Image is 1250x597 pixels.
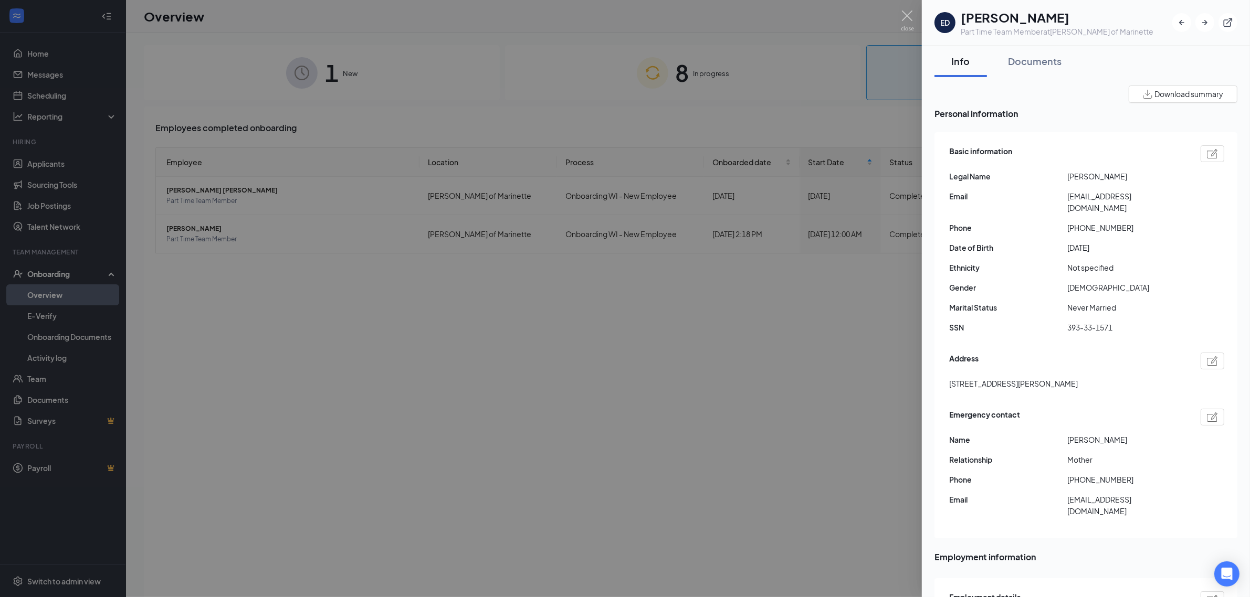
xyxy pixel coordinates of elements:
span: [PERSON_NAME] [1067,170,1185,182]
span: Employment information [934,550,1237,563]
svg: ArrowRight [1200,17,1210,28]
svg: ExternalLink [1223,17,1233,28]
span: Mother [1067,454,1185,465]
span: Emergency contact [949,409,1020,425]
div: Documents [1008,55,1062,68]
span: Email [949,494,1067,505]
span: [PHONE_NUMBER] [1067,222,1185,233]
span: Relationship [949,454,1067,465]
span: Email [949,190,1067,202]
button: Download summary [1129,86,1237,103]
span: Never Married [1067,302,1185,313]
span: Marital Status [949,302,1067,313]
span: Download summary [1154,89,1223,100]
svg: ArrowLeftNew [1177,17,1187,28]
span: Personal information [934,107,1237,120]
span: [PHONE_NUMBER] [1067,474,1185,485]
div: Open Intercom Messenger [1214,561,1240,587]
span: [PERSON_NAME] [1067,434,1185,445]
div: Part Time Team Member at [PERSON_NAME] of Marinette [961,26,1153,37]
span: Not specified [1067,262,1185,273]
span: Address [949,353,979,369]
span: Gender [949,282,1067,293]
span: Date of Birth [949,242,1067,253]
div: Info [945,55,976,68]
button: ExternalLink [1219,13,1237,32]
span: [EMAIL_ADDRESS][DOMAIN_NAME] [1067,190,1185,214]
span: Name [949,434,1067,445]
span: Basic information [949,145,1012,162]
span: [DATE] [1067,242,1185,253]
button: ArrowRight [1195,13,1214,32]
div: ED [940,17,950,28]
span: [DEMOGRAPHIC_DATA] [1067,282,1185,293]
h1: [PERSON_NAME] [961,8,1153,26]
span: 393-33-1571 [1067,322,1185,333]
button: ArrowLeftNew [1172,13,1191,32]
span: [EMAIL_ADDRESS][DOMAIN_NAME] [1067,494,1185,517]
span: Ethnicity [949,262,1067,273]
span: Phone [949,474,1067,485]
span: Phone [949,222,1067,233]
span: [STREET_ADDRESS][PERSON_NAME] [949,378,1078,389]
span: Legal Name [949,170,1067,182]
span: SSN [949,322,1067,333]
